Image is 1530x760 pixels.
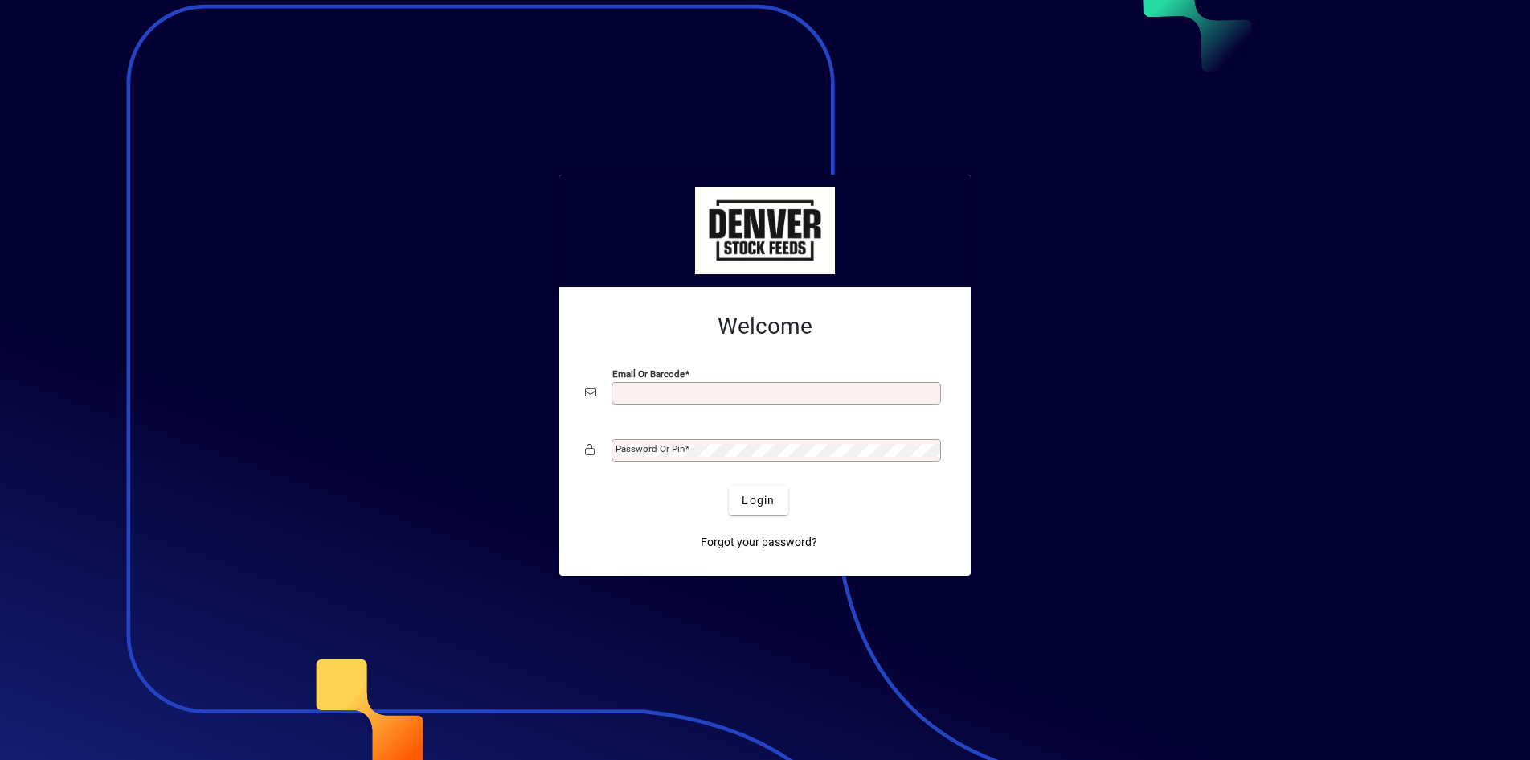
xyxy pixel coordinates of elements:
button: Login [729,486,787,515]
h2: Welcome [585,313,945,340]
span: Forgot your password? [701,534,817,551]
a: Forgot your password? [694,528,824,557]
mat-label: Email or Barcode [612,368,685,380]
mat-label: Password or Pin [616,443,685,454]
span: Login [742,492,775,509]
